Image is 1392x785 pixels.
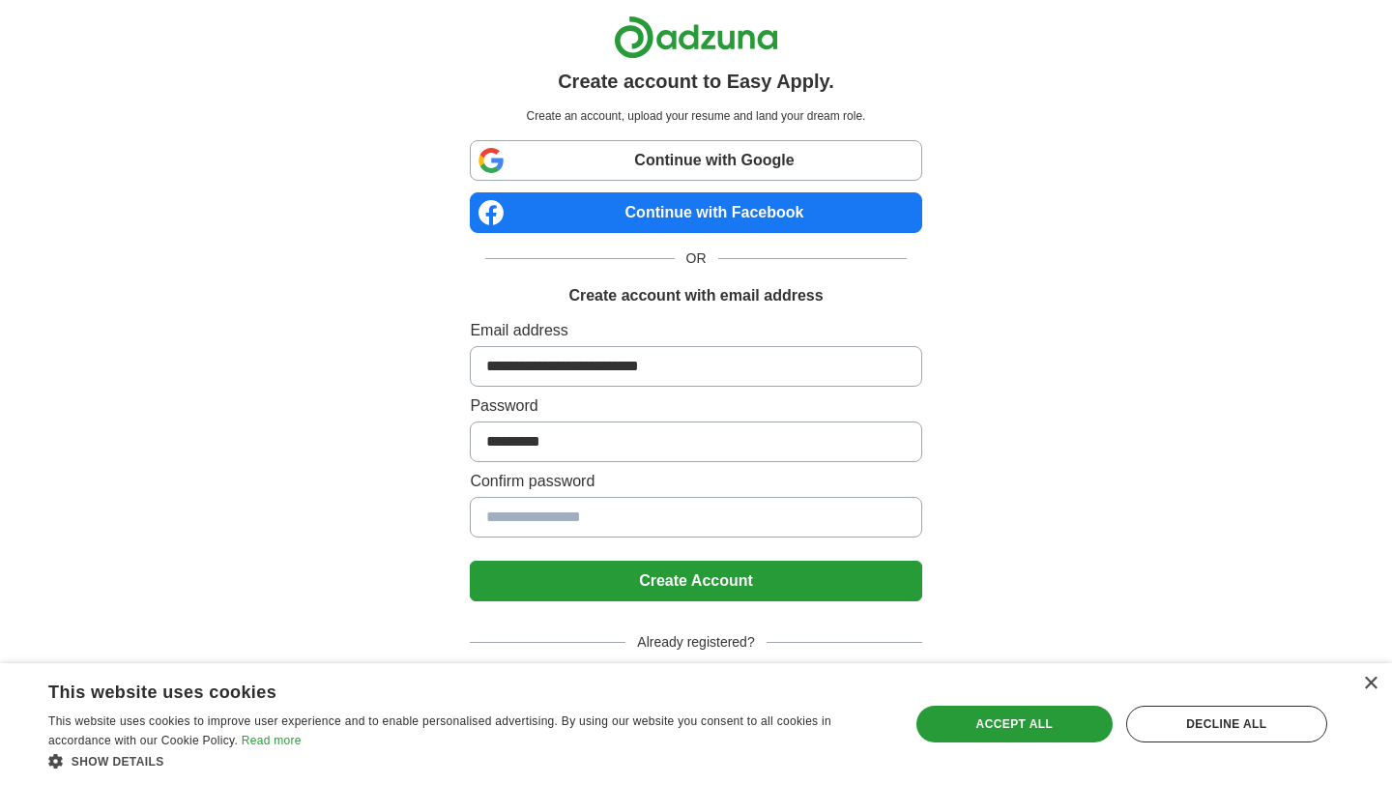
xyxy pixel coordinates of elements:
div: This website uses cookies [48,675,836,704]
div: Decline all [1126,706,1327,742]
a: Continue with Google [470,140,921,181]
div: Close [1363,677,1377,691]
label: Confirm password [470,470,921,493]
label: Email address [470,319,921,342]
h1: Create account with email address [568,284,823,307]
span: This website uses cookies to improve user experience and to enable personalised advertising. By u... [48,714,831,747]
h1: Create account to Easy Apply. [558,67,834,96]
label: Password [470,394,921,418]
div: Accept all [916,706,1113,742]
p: Create an account, upload your resume and land your dream role. [474,107,917,125]
div: Show details [48,751,884,770]
span: OR [675,248,718,269]
span: Show details [72,755,164,769]
span: Already registered? [625,632,766,653]
a: Read more, opens a new window [242,734,302,747]
img: Adzuna logo [614,15,778,59]
button: Create Account [470,561,921,601]
a: Continue with Facebook [470,192,921,233]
